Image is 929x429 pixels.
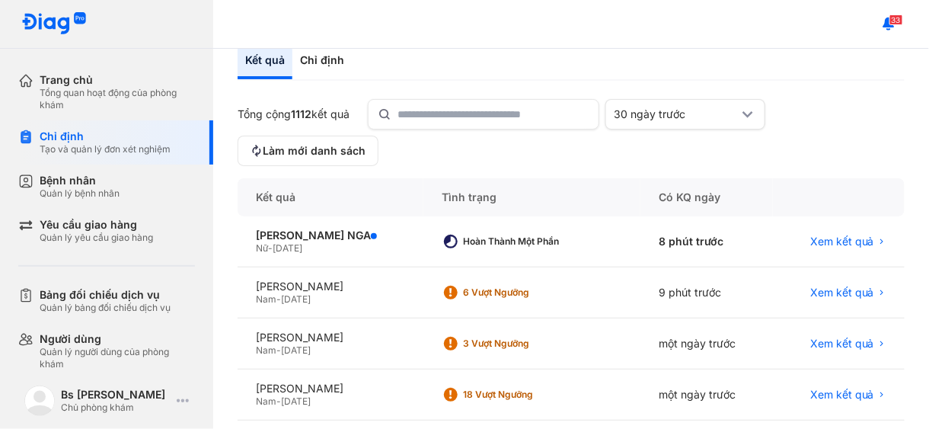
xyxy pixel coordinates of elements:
div: Chỉ định [292,44,352,79]
div: Kết quả [238,44,292,79]
div: Quản lý người dùng của phòng khám [40,346,195,370]
span: Làm mới danh sách [263,144,366,158]
span: Xem kết quả [810,337,874,351]
div: Có KQ ngày [640,178,773,216]
span: Nam [256,293,276,305]
span: [DATE] [273,242,302,254]
div: Tạo và quản lý đơn xét nghiệm [40,143,171,155]
div: Quản lý yêu cầu giao hàng [40,232,153,244]
div: 8 phút trước [640,216,773,267]
div: Bệnh nhân [40,174,120,187]
span: Nam [256,344,276,356]
div: 6 Vượt ngưỡng [463,287,585,299]
span: [DATE] [281,395,311,407]
img: logo [21,12,87,36]
div: 9 phút trước [640,267,773,319]
div: 3 Vượt ngưỡng [463,338,585,350]
div: Bs [PERSON_NAME] [61,388,171,402]
span: Xem kết quả [810,388,874,402]
div: Tổng cộng kết quả [238,107,350,121]
div: Tổng quan hoạt động của phòng khám [40,87,195,111]
div: [PERSON_NAME] NGA [256,229,405,242]
span: 1112 [291,107,311,120]
span: 33 [889,14,903,25]
span: - [276,344,281,356]
div: Hoàn thành một phần [463,235,585,248]
div: Yêu cầu giao hàng [40,218,153,232]
span: - [276,293,281,305]
span: - [276,395,281,407]
img: logo [24,386,55,416]
div: một ngày trước [640,319,773,370]
div: [PERSON_NAME] [256,382,405,395]
div: [PERSON_NAME] [256,280,405,293]
div: Người dùng [40,332,195,346]
div: Chủ phòng khám [61,402,171,414]
button: Làm mới danh sách [238,136,378,166]
span: Xem kết quả [810,235,874,248]
div: [PERSON_NAME] [256,331,405,344]
span: - [268,242,273,254]
div: 18 Vượt ngưỡng [463,389,585,401]
div: Trang chủ [40,73,195,87]
span: [DATE] [281,344,311,356]
div: 30 ngày trước [614,107,739,121]
span: Nam [256,395,276,407]
div: Quản lý bảng đối chiếu dịch vụ [40,302,171,314]
div: Kết quả [238,178,423,216]
span: Nữ [256,242,268,254]
span: Xem kết quả [810,286,874,299]
div: Bảng đối chiếu dịch vụ [40,288,171,302]
div: một ngày trước [640,370,773,421]
div: Chỉ định [40,130,171,143]
span: [DATE] [281,293,311,305]
div: Tình trạng [423,178,640,216]
div: Quản lý bệnh nhân [40,187,120,200]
